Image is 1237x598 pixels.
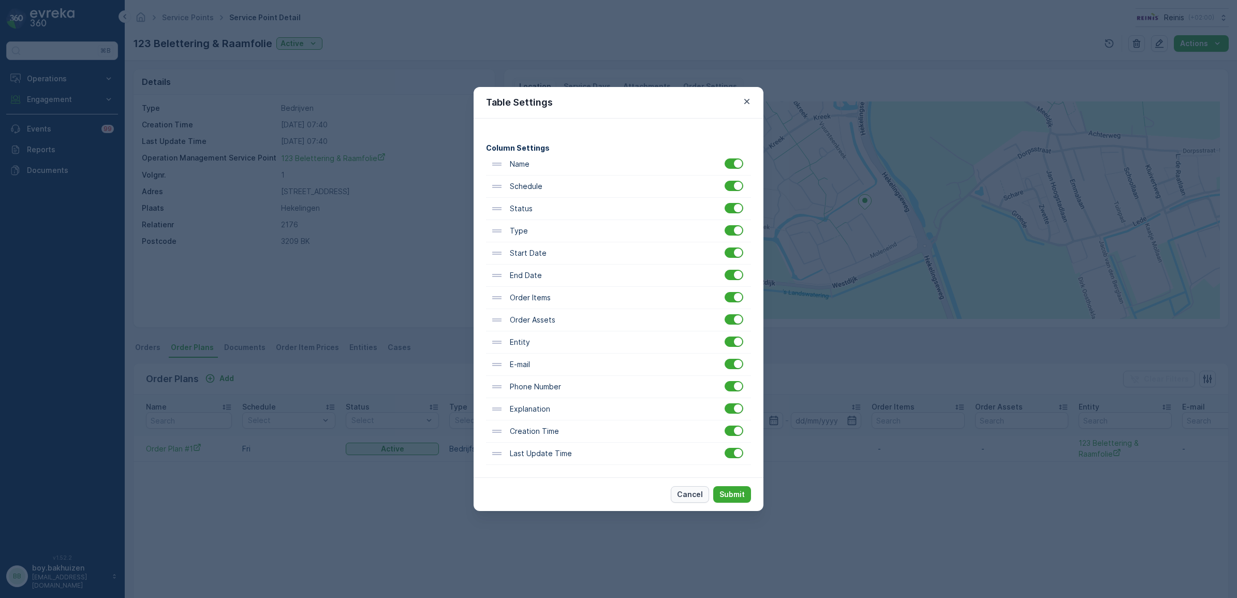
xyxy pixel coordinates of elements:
p: Status [508,203,533,214]
p: Phone Number [508,382,561,392]
p: Entity [508,337,530,347]
div: End Date [486,265,751,287]
div: Order Items [486,287,751,309]
div: Explanation [486,398,751,420]
p: Type [508,226,528,236]
p: E-mail [508,359,530,370]
p: Start Date [508,248,547,258]
h4: Column Settings [486,142,751,153]
div: Entity [486,331,751,354]
p: Order Items [508,293,551,303]
div: E-mail [486,354,751,376]
p: Last Update Time [508,448,572,459]
p: Explanation [508,404,550,414]
div: Name [486,153,751,176]
div: Phone Number [486,376,751,398]
p: Cancel [677,489,703,500]
div: Last Update Time [486,443,751,465]
div: Schedule [486,176,751,198]
div: Type [486,220,751,242]
p: Creation Time [508,426,559,436]
button: Submit [713,486,751,503]
p: Table Settings [486,95,553,110]
div: Start Date [486,242,751,265]
div: Creation Time [486,420,751,443]
p: Name [508,159,529,169]
div: Order Assets [486,309,751,331]
p: Order Assets [508,315,555,325]
div: Status [486,198,751,220]
p: End Date [508,270,542,281]
button: Cancel [671,486,709,503]
p: Schedule [508,181,542,192]
p: Submit [719,489,745,500]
